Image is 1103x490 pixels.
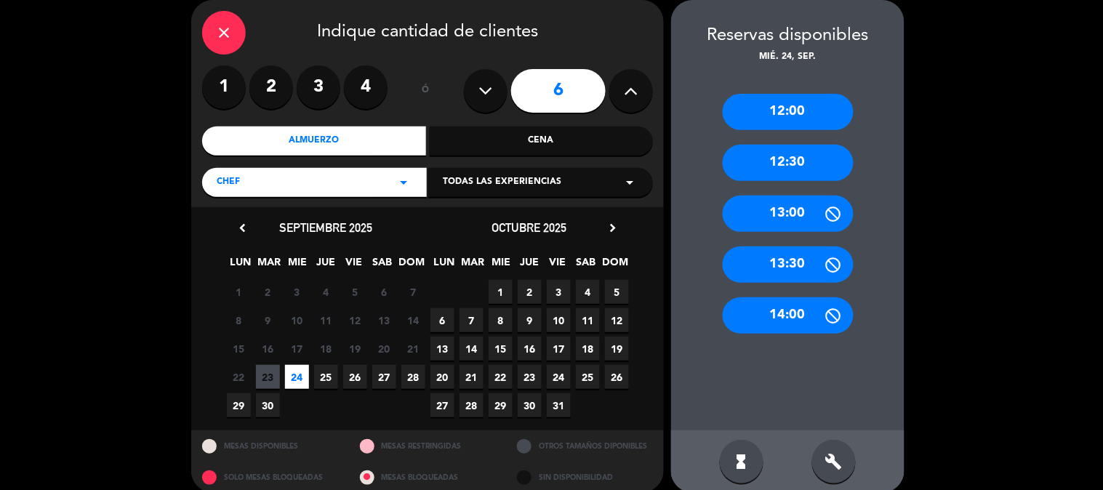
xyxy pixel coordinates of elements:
[443,175,561,190] span: Todas las experiencias
[460,393,484,417] span: 28
[723,94,854,130] div: 12:00
[489,308,513,332] span: 8
[372,308,396,332] span: 13
[256,393,280,417] span: 30
[723,145,854,181] div: 12:30
[371,254,395,278] span: SAB
[343,308,367,332] span: 12
[574,254,598,278] span: SAB
[518,393,542,417] span: 30
[235,220,250,236] i: chevron_left
[506,430,664,462] div: OTROS TAMAÑOS DIPONIBLES
[191,430,349,462] div: MESAS DISPONIBLES
[217,175,240,190] span: Chef
[285,280,309,304] span: 3
[343,337,367,361] span: 19
[518,254,542,278] span: JUE
[343,365,367,389] span: 26
[399,254,423,278] span: DOM
[489,337,513,361] span: 15
[202,65,246,109] label: 1
[401,365,425,389] span: 28
[401,308,425,332] span: 14
[402,65,449,116] div: ó
[825,453,843,470] i: build
[430,365,454,389] span: 20
[430,393,454,417] span: 27
[342,254,366,278] span: VIE
[576,308,600,332] span: 11
[489,254,513,278] span: MIE
[605,280,629,304] span: 5
[461,254,485,278] span: MAR
[285,337,309,361] span: 17
[314,308,338,332] span: 11
[202,126,426,156] div: Almuerzo
[460,337,484,361] span: 14
[285,365,309,389] span: 24
[401,280,425,304] span: 7
[229,254,253,278] span: LUN
[430,126,654,156] div: Cena
[286,254,310,278] span: MIE
[547,365,571,389] span: 24
[215,24,233,41] i: close
[723,196,854,232] div: 13:00
[257,254,281,278] span: MAR
[723,246,854,283] div: 13:30
[344,65,388,109] label: 4
[372,337,396,361] span: 20
[395,174,412,191] i: arrow_drop_down
[671,50,905,65] div: mié. 24, sep.
[256,308,280,332] span: 9
[723,297,854,334] div: 14:00
[430,337,454,361] span: 13
[314,280,338,304] span: 4
[401,337,425,361] span: 21
[314,254,338,278] span: JUE
[249,65,293,109] label: 2
[256,280,280,304] span: 2
[489,365,513,389] span: 22
[314,365,338,389] span: 25
[202,11,653,55] div: Indique cantidad de clientes
[547,280,571,304] span: 3
[489,393,513,417] span: 29
[576,280,600,304] span: 4
[733,453,750,470] i: hourglass_full
[349,430,507,462] div: MESAS RESTRINGIDAS
[227,308,251,332] span: 8
[605,365,629,389] span: 26
[576,365,600,389] span: 25
[256,365,280,389] span: 23
[576,337,600,361] span: 18
[430,308,454,332] span: 6
[227,393,251,417] span: 29
[518,308,542,332] span: 9
[227,365,251,389] span: 22
[343,280,367,304] span: 5
[621,174,638,191] i: arrow_drop_down
[546,254,570,278] span: VIE
[547,308,571,332] span: 10
[518,280,542,304] span: 2
[547,393,571,417] span: 31
[518,365,542,389] span: 23
[460,308,484,332] span: 7
[603,254,627,278] span: DOM
[285,308,309,332] span: 10
[227,280,251,304] span: 1
[605,337,629,361] span: 19
[433,254,457,278] span: LUN
[605,220,620,236] i: chevron_right
[518,337,542,361] span: 16
[671,22,905,50] div: Reservas disponibles
[297,65,340,109] label: 3
[492,220,567,235] span: octubre 2025
[372,280,396,304] span: 6
[279,220,372,235] span: septiembre 2025
[314,337,338,361] span: 18
[547,337,571,361] span: 17
[605,308,629,332] span: 12
[489,280,513,304] span: 1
